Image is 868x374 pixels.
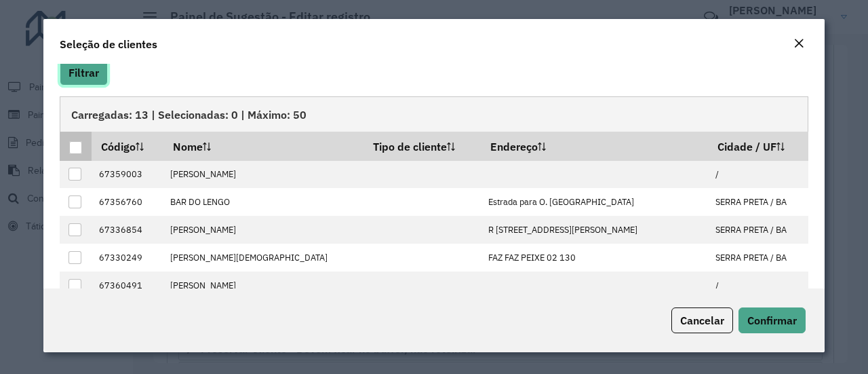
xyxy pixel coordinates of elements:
td: FAZ FAZ PEIXE 02 130 [481,244,708,272]
td: / [708,161,808,189]
th: Nome [163,132,363,160]
div: Carregadas: 13 | Selecionadas: 0 | Máximo: 50 [60,96,808,132]
button: Close [789,35,808,53]
em: Fechar [793,38,804,49]
td: 67336854 [92,216,163,244]
button: Confirmar [738,307,806,333]
td: SERRA PRETA / BA [708,216,808,244]
td: SERRA PRETA / BA [708,188,808,216]
h4: Seleção de clientes [60,36,157,52]
td: [PERSON_NAME] [163,216,363,244]
td: [PERSON_NAME] [163,161,363,189]
span: Cancelar [680,314,724,327]
button: Filtrar [60,60,108,86]
td: 67356760 [92,188,163,216]
td: 67359003 [92,161,163,189]
td: R [STREET_ADDRESS][PERSON_NAME] [481,216,708,244]
th: Código [92,132,163,160]
button: Cancelar [671,307,733,333]
td: BAR DO LENGO [163,188,363,216]
td: / [708,272,808,299]
th: Endereço [481,132,708,160]
td: 67360491 [92,272,163,299]
td: [PERSON_NAME] [163,272,363,299]
td: SERRA PRETA / BA [708,244,808,272]
td: Estrada para O. [GEOGRAPHIC_DATA] [481,188,708,216]
td: [PERSON_NAME][DEMOGRAPHIC_DATA] [163,244,363,272]
th: Tipo de cliente [363,132,481,160]
span: Confirmar [747,314,797,327]
td: 67330249 [92,244,163,272]
th: Cidade / UF [708,132,808,160]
